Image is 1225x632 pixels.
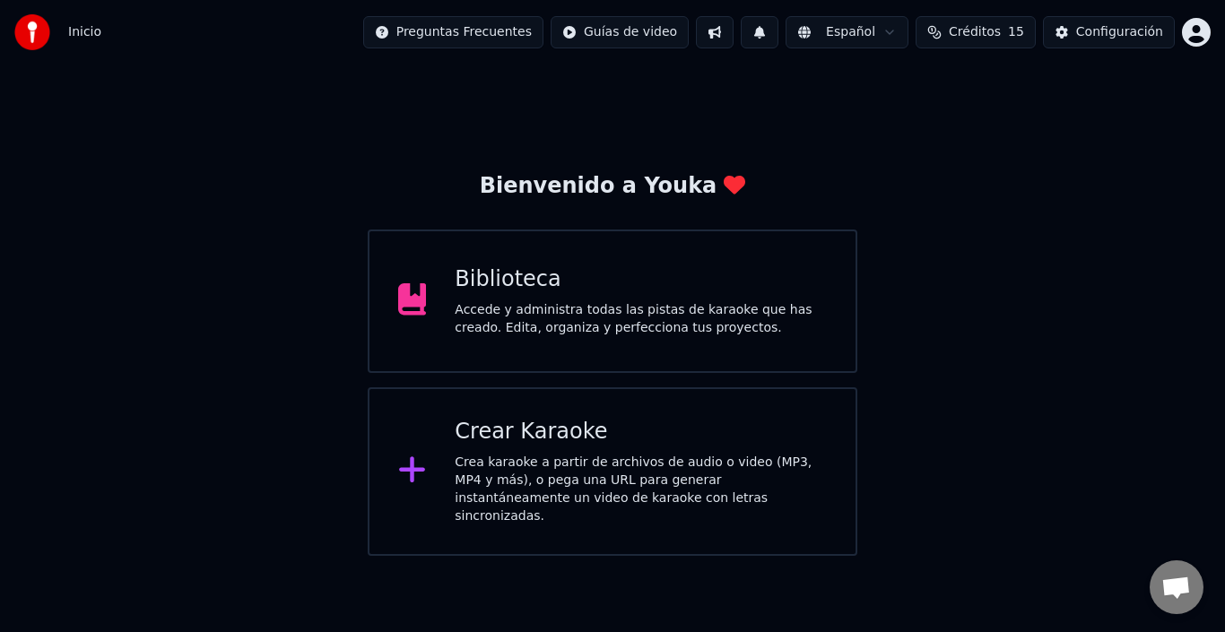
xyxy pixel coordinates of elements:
[1076,23,1163,41] div: Configuración
[480,172,746,201] div: Bienvenido a Youka
[551,16,689,48] button: Guías de video
[455,301,827,337] div: Accede y administra todas las pistas de karaoke que has creado. Edita, organiza y perfecciona tus...
[1150,560,1203,614] div: Chat abierto
[455,454,827,525] div: Crea karaoke a partir de archivos de audio o video (MP3, MP4 y más), o pega una URL para generar ...
[14,14,50,50] img: youka
[916,16,1036,48] button: Créditos15
[949,23,1001,41] span: Créditos
[1008,23,1024,41] span: 15
[455,265,827,294] div: Biblioteca
[68,23,101,41] span: Inicio
[1043,16,1175,48] button: Configuración
[455,418,827,446] div: Crear Karaoke
[363,16,543,48] button: Preguntas Frecuentes
[68,23,101,41] nav: breadcrumb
